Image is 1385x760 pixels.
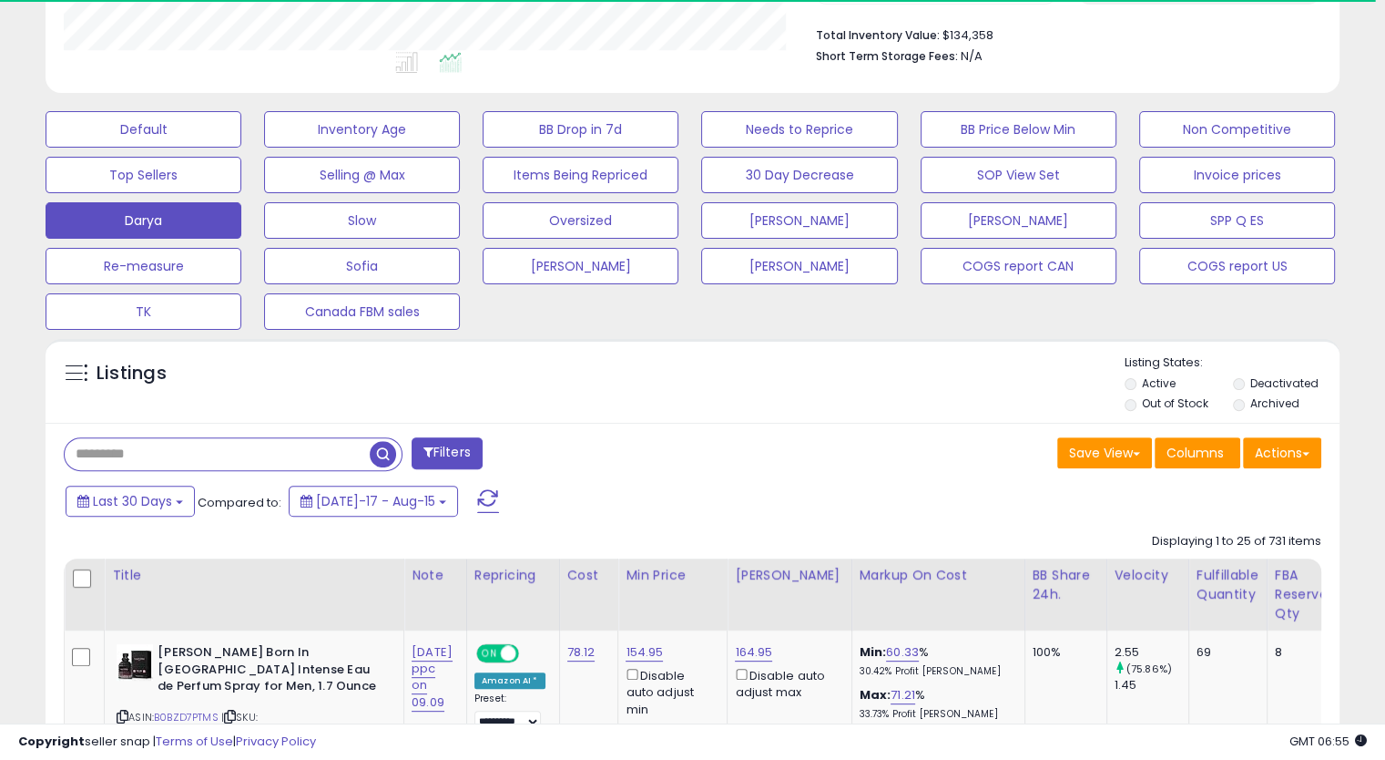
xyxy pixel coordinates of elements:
button: Sofia [264,248,460,284]
b: Min: [860,643,887,661]
span: OFF [516,646,545,662]
div: Preset: [474,693,545,734]
div: % [860,644,1011,678]
div: Min Price [626,566,719,585]
div: 69 [1197,644,1253,661]
span: Compared to: [198,494,281,511]
strong: Copyright [18,733,85,750]
a: 78.12 [567,643,596,662]
button: Filters [412,437,483,469]
button: Non Competitive [1139,111,1335,148]
div: [PERSON_NAME] [735,566,843,585]
span: Last 30 Days [93,492,172,510]
div: 8 [1275,644,1329,661]
button: Last 30 Days [66,486,195,517]
button: [PERSON_NAME] [921,202,1116,239]
button: Items Being Repriced [483,157,678,193]
li: $134,358 [816,23,1308,45]
span: 2025-09-15 06:55 GMT [1289,733,1367,750]
label: Deactivated [1249,375,1318,391]
p: Listing States: [1125,354,1339,372]
div: Disable auto adjust max [735,665,837,701]
button: Needs to Reprice [701,111,897,148]
button: SOP View Set [921,157,1116,193]
b: Short Term Storage Fees: [816,48,958,64]
button: Columns [1155,437,1240,468]
a: Terms of Use [156,733,233,750]
button: [PERSON_NAME] [483,248,678,284]
span: [DATE]-17 - Aug-15 [316,492,435,510]
button: [PERSON_NAME] [701,248,897,284]
p: 30.42% Profit [PERSON_NAME] [860,665,1011,678]
div: % [860,687,1011,721]
span: Columns [1166,444,1224,462]
button: [PERSON_NAME] [701,202,897,239]
span: ON [478,646,501,662]
a: 60.33 [886,643,919,662]
a: [DATE] ppc on 09.09 [412,643,453,712]
div: ASIN: [117,644,390,759]
div: Title [112,566,396,585]
button: Default [46,111,241,148]
button: 30 Day Decrease [701,157,897,193]
div: 2.55 [1115,644,1188,661]
div: Markup on Cost [860,566,1017,585]
button: Canada FBM sales [264,293,460,330]
div: BB Share 24h. [1033,566,1099,604]
button: Darya [46,202,241,239]
div: Note [412,566,459,585]
a: 154.95 [626,643,663,662]
div: Displaying 1 to 25 of 731 items [1152,533,1321,550]
img: 41Z7yn+qqQL._SL40_.jpg [117,644,153,681]
label: Out of Stock [1142,395,1208,411]
b: [PERSON_NAME] Born In [GEOGRAPHIC_DATA] Intense Eau de Perfum Spray for Men, 1.7 Ounce [158,644,379,700]
div: 100% [1033,644,1093,661]
label: Archived [1249,395,1298,411]
button: BB Price Below Min [921,111,1116,148]
div: Fulfillable Quantity [1197,566,1259,604]
button: Top Sellers [46,157,241,193]
button: Invoice prices [1139,157,1335,193]
button: COGS report CAN [921,248,1116,284]
a: Privacy Policy [236,733,316,750]
button: COGS report US [1139,248,1335,284]
button: Inventory Age [264,111,460,148]
button: Oversized [483,202,678,239]
label: Active [1142,375,1176,391]
a: 71.21 [891,686,915,704]
div: Disable auto adjust min [626,665,713,718]
button: TK [46,293,241,330]
a: 164.95 [735,643,772,662]
button: BB Drop in 7d [483,111,678,148]
button: Selling @ Max [264,157,460,193]
h5: Listings [97,361,167,386]
div: 1.45 [1115,677,1188,693]
button: Slow [264,202,460,239]
span: N/A [961,47,983,65]
button: Actions [1243,437,1321,468]
b: Total Inventory Value: [816,27,940,43]
div: Cost [567,566,611,585]
button: Save View [1057,437,1152,468]
div: Repricing [474,566,552,585]
div: FBA Reserved Qty [1275,566,1336,623]
button: Re-measure [46,248,241,284]
b: Max: [860,686,891,704]
div: Velocity [1115,566,1181,585]
small: (75.86%) [1126,662,1172,676]
div: Amazon AI * [474,673,545,689]
button: [DATE]-17 - Aug-15 [289,486,458,517]
div: seller snap | | [18,734,316,751]
th: The percentage added to the cost of goods (COGS) that forms the calculator for Min & Max prices. [851,559,1024,631]
button: SPP Q ES [1139,202,1335,239]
